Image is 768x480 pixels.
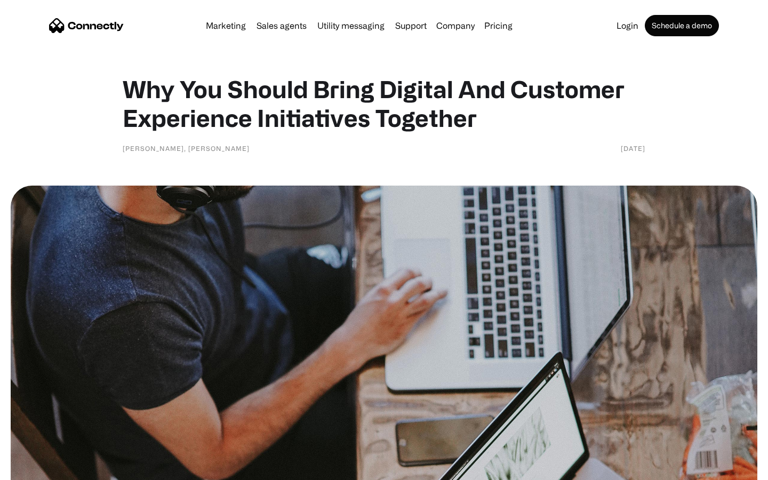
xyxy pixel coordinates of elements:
[202,21,250,30] a: Marketing
[123,143,250,154] div: [PERSON_NAME], [PERSON_NAME]
[11,461,64,476] aside: Language selected: English
[621,143,645,154] div: [DATE]
[21,461,64,476] ul: Language list
[612,21,643,30] a: Login
[645,15,719,36] a: Schedule a demo
[252,21,311,30] a: Sales agents
[436,18,475,33] div: Company
[480,21,517,30] a: Pricing
[123,75,645,132] h1: Why You Should Bring Digital And Customer Experience Initiatives Together
[391,21,431,30] a: Support
[313,21,389,30] a: Utility messaging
